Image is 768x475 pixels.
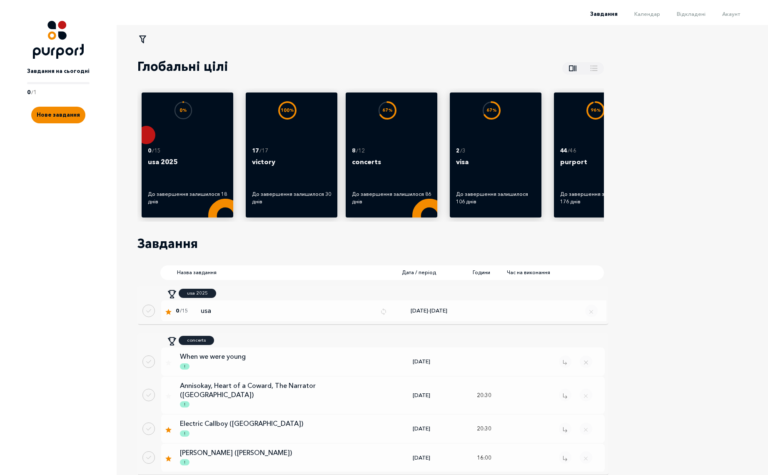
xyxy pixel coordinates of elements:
[142,389,155,401] button: Done task
[456,147,459,155] p: 2
[562,62,604,75] button: Show all goals
[585,305,598,317] button: Remove regular task
[560,157,639,177] p: purport
[180,352,367,361] p: When we were young
[281,107,294,113] text: 100 %
[27,88,30,97] p: 0
[172,352,380,371] a: When we were young!
[177,269,377,276] span: Назва завдання
[634,10,660,17] span: Календар
[559,389,571,401] button: Remove task
[137,57,228,76] p: Глобальні цілі
[463,391,505,400] div: 20:30
[148,157,227,177] p: usa 2025
[152,147,161,155] p: / 15
[352,99,431,210] a: 67%8 /12concertsДо завершення залишилося 86 днів
[507,269,550,276] span: Час на виконання
[184,364,185,370] p: !
[486,107,497,113] text: 67 %
[618,10,660,17] a: Календар
[184,431,185,437] p: !
[184,402,185,407] p: !
[722,10,740,17] span: Акаунт
[142,451,155,464] button: Done task
[352,147,355,155] p: 8
[590,10,618,17] span: Завдання
[580,389,592,401] button: Close popup
[137,234,198,253] p: Завдання
[180,307,188,315] span: / 15
[179,336,214,345] a: concerts
[560,147,567,155] p: 44
[31,88,33,97] p: /
[560,190,639,205] div: До завершення залишилося 176 днів
[559,422,571,435] button: Remove task
[252,99,331,210] a: 100%17 /17victoryДо завершення залишилося 30 днів
[142,355,155,368] button: Done task
[580,451,592,464] button: Close popup
[380,308,387,315] img: Repeat icon
[706,10,740,17] a: Акаунт
[473,269,490,276] span: Години
[252,157,331,177] p: victory
[180,419,367,428] p: Electric Callboy ([GEOGRAPHIC_DATA])
[31,107,85,123] button: Create new task
[580,422,592,435] button: Close popup
[197,306,387,316] a: usaRepeat icon
[463,425,505,433] div: 20:30
[252,190,331,205] div: До завершення залишилося 30 днів
[580,355,592,368] button: Close popup
[142,422,155,435] button: Done task
[179,289,216,298] a: usa 2025
[677,10,706,17] span: Відкладені
[568,147,576,155] p: / 46
[660,10,706,17] a: Відкладені
[380,425,463,433] div: [DATE]
[176,307,179,315] span: 0
[31,96,85,123] a: Create new task
[148,147,151,155] p: 0
[180,381,367,400] p: Annisokay, Heart of a Coward, The Narrator ([GEOGRAPHIC_DATA])
[382,107,393,113] text: 67 %
[27,59,90,96] a: Завдання на сьогодні0/1
[356,147,365,155] p: / 12
[148,190,227,205] div: До завершення залишилося 18 днів
[180,448,367,457] p: [PERSON_NAME] ([PERSON_NAME])
[352,157,431,177] p: concerts
[352,190,431,205] div: До завершення залишилося 86 днів
[180,107,187,113] text: 0 %
[559,355,571,368] button: Remove task
[148,99,227,210] a: 0%0 /15usa 2025До завершення залишилося 18 днів
[380,357,463,366] div: [DATE]
[380,454,463,462] div: [DATE]
[560,99,639,210] a: 96%44 /46purportДо завершення залишилося 176 днів
[463,454,505,462] div: 16:00
[37,111,80,118] span: Нове завдання
[172,419,380,438] a: Electric Callboy ([GEOGRAPHIC_DATA])!
[172,448,380,467] a: [PERSON_NAME] ([PERSON_NAME])!
[574,10,618,17] a: Завдання
[201,306,374,316] p: usa
[456,157,535,177] p: visa
[172,381,380,410] a: Annisokay, Heart of a Coward, The Narrator ([GEOGRAPHIC_DATA])!
[456,190,535,205] div: До завершення залишилося 106 днів
[559,451,571,464] button: Remove task
[187,337,206,344] p: concerts
[402,269,444,276] span: Дата / період
[387,307,471,315] div: [DATE] - [DATE]
[27,67,90,75] p: Завдання на сьогодні
[142,305,155,317] button: Done regular task
[184,460,185,465] p: !
[456,99,535,210] a: 67%2 /3visaДо завершення залишилося 106 днів
[33,88,37,97] p: 1
[591,107,601,113] text: 96 %
[252,147,259,155] p: 17
[259,147,268,155] p: / 17
[33,21,84,59] img: Logo icon
[380,391,463,400] div: [DATE]
[187,290,208,297] p: usa 2025
[460,147,466,155] p: / 3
